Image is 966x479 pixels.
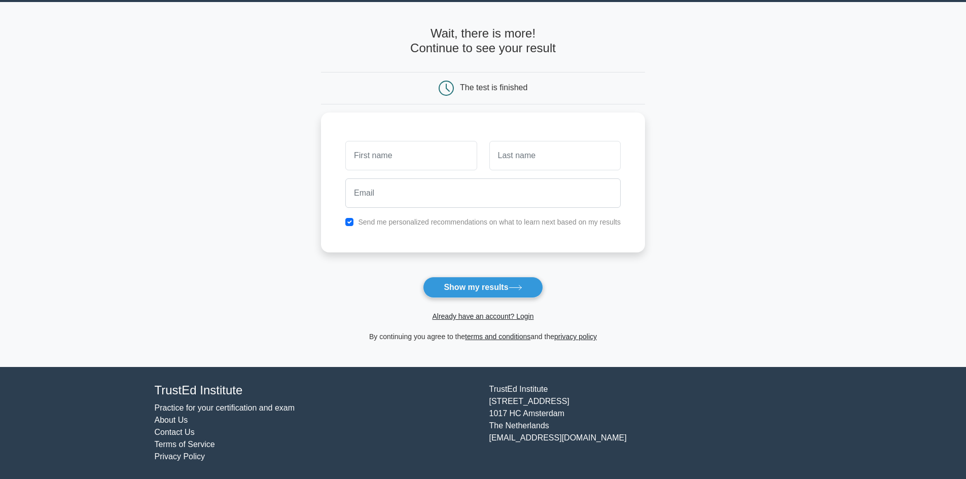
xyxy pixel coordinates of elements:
a: Practice for your certification and exam [155,403,295,412]
a: terms and conditions [465,333,530,341]
button: Show my results [423,277,543,298]
input: Last name [489,141,621,170]
h4: TrustEd Institute [155,383,477,398]
h4: Wait, there is more! Continue to see your result [321,26,645,56]
div: TrustEd Institute [STREET_ADDRESS] 1017 HC Amsterdam The Netherlands [EMAIL_ADDRESS][DOMAIN_NAME] [483,383,818,463]
div: The test is finished [460,83,527,92]
input: Email [345,178,621,208]
a: privacy policy [554,333,597,341]
label: Send me personalized recommendations on what to learn next based on my results [358,218,621,226]
div: By continuing you agree to the and the [315,330,651,343]
input: First name [345,141,477,170]
a: About Us [155,416,188,424]
a: Already have an account? Login [432,312,533,320]
a: Privacy Policy [155,452,205,461]
a: Contact Us [155,428,195,436]
a: Terms of Service [155,440,215,449]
